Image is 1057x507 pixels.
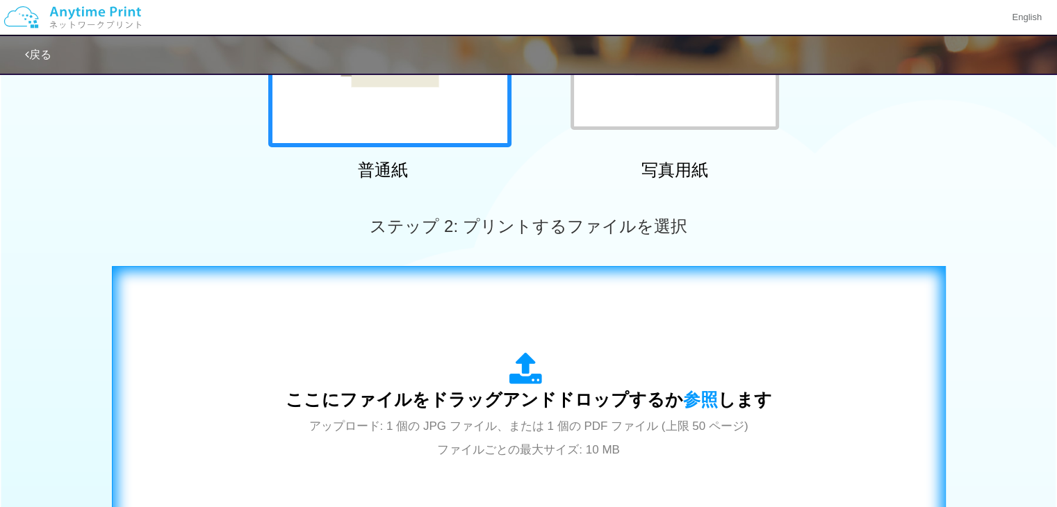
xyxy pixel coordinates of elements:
[286,390,772,409] span: ここにファイルをドラッグアンドドロップするか します
[370,217,687,235] span: ステップ 2: プリントするファイルを選択
[25,49,51,60] a: 戻る
[309,419,748,456] span: アップロード: 1 個の JPG ファイル、または 1 個の PDF ファイル (上限 50 ページ) ファイルごとの最大サイズ: 10 MB
[553,161,796,179] h2: 写真用紙
[683,390,718,409] span: 参照
[261,161,505,179] h2: 普通紙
